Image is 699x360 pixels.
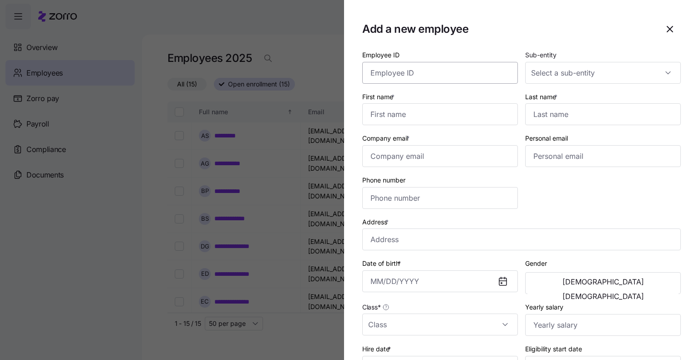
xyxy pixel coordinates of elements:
[525,145,681,167] input: Personal email
[362,217,390,227] label: Address
[562,293,644,300] span: [DEMOGRAPHIC_DATA]
[362,228,681,250] input: Address
[525,314,681,336] input: Yearly salary
[362,270,518,292] input: MM/DD/YYYY
[362,344,393,354] label: Hire date
[525,50,557,60] label: Sub-entity
[525,103,681,125] input: Last name
[525,302,563,312] label: Yearly salary
[362,145,518,167] input: Company email
[525,92,559,102] label: Last name
[362,50,400,60] label: Employee ID
[362,22,652,36] h1: Add a new employee
[362,303,380,312] span: Class *
[525,344,582,354] label: Eligibility start date
[362,103,518,125] input: First name
[525,133,568,143] label: Personal email
[525,62,681,84] input: Select a sub-entity
[562,278,644,285] span: [DEMOGRAPHIC_DATA]
[362,187,518,209] input: Phone number
[362,92,396,102] label: First name
[525,259,547,269] label: Gender
[362,133,411,143] label: Company email
[362,62,518,84] input: Employee ID
[362,314,518,335] input: Class
[362,259,403,269] label: Date of birth
[362,175,405,185] label: Phone number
